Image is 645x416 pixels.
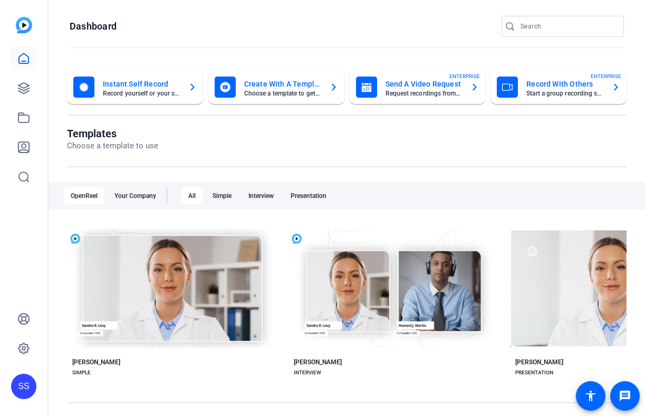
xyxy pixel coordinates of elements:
[526,78,603,90] mat-card-title: Record With Others
[584,390,597,402] mat-icon: accessibility
[67,70,203,104] button: Instant Self RecordRecord yourself or your screen
[294,358,342,366] div: [PERSON_NAME]
[11,374,36,399] div: SS
[103,90,180,97] mat-card-subtitle: Record yourself or your screen
[244,90,321,97] mat-card-subtitle: Choose a template to get started
[619,390,631,402] mat-icon: message
[591,72,621,80] span: ENTERPRISE
[208,70,344,104] button: Create With A TemplateChoose a template to get started
[72,358,120,366] div: [PERSON_NAME]
[521,20,615,33] input: Search
[182,187,202,204] div: All
[284,187,333,204] div: Presentation
[515,358,563,366] div: [PERSON_NAME]
[294,368,321,377] div: INTERVIEW
[103,78,180,90] mat-card-title: Instant Self Record
[244,78,321,90] mat-card-title: Create With A Template
[526,90,603,97] mat-card-subtitle: Start a group recording session
[64,187,104,204] div: OpenReel
[350,70,486,104] button: Send A Video RequestRequest recordings from anyone, anywhereENTERPRISE
[67,127,158,140] h1: Templates
[206,187,238,204] div: Simple
[449,72,480,80] span: ENTERPRISE
[72,368,91,377] div: SIMPLE
[490,70,627,104] button: Record With OthersStart a group recording sessionENTERPRISE
[386,78,463,90] mat-card-title: Send A Video Request
[16,17,32,33] img: blue-gradient.svg
[386,90,463,97] mat-card-subtitle: Request recordings from anyone, anywhere
[70,20,117,33] h1: Dashboard
[515,368,553,377] div: PRESENTATION
[242,187,280,204] div: Interview
[108,187,162,204] div: Your Company
[67,140,158,152] p: Choose a template to use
